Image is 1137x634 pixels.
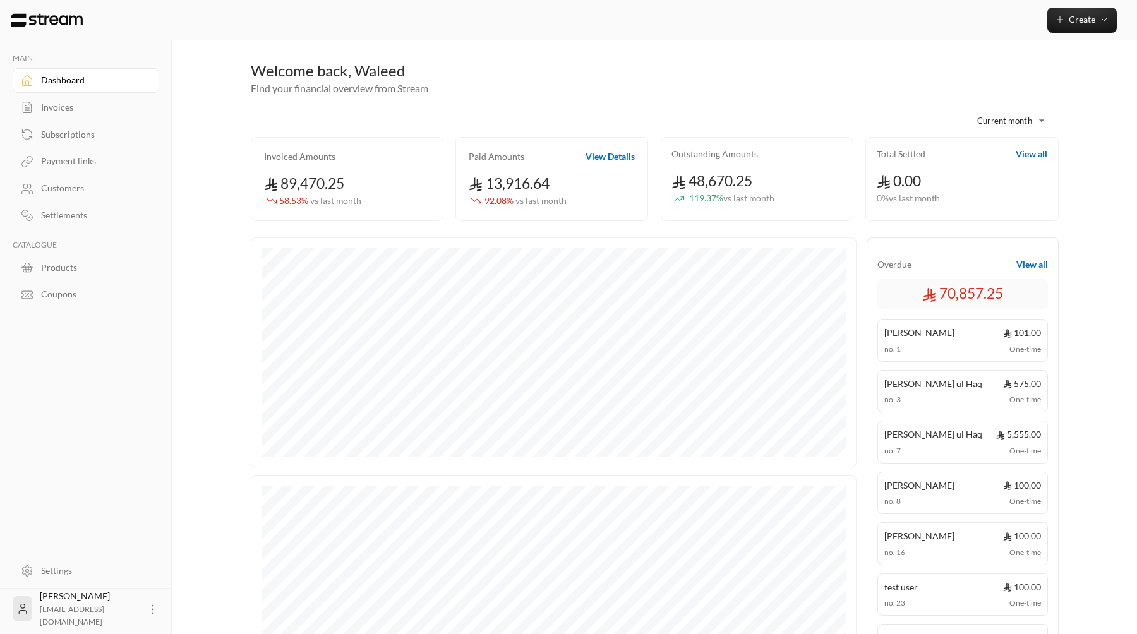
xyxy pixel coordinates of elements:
[1069,14,1095,25] span: Create
[13,68,159,93] a: Dashboard
[884,344,901,355] span: no. 1
[671,148,758,160] h2: Outstanding Amounts
[689,192,774,205] span: 119.37 %
[1003,580,1041,594] span: 100.00
[884,326,954,339] span: [PERSON_NAME]
[13,176,159,201] a: Customers
[41,182,143,194] div: Customers
[1016,148,1047,160] button: View all
[884,445,901,457] span: no. 7
[1009,394,1041,405] span: One-time
[922,283,1003,304] span: 70,857.25
[1009,445,1041,457] span: One-time
[1003,326,1041,339] span: 101.00
[13,53,159,63] p: MAIN
[515,195,567,206] span: vs last month
[41,155,143,167] div: Payment links
[484,194,567,208] span: 92.08 %
[13,122,159,147] a: Subscriptions
[884,496,901,507] span: no. 8
[586,150,635,163] button: View Details
[1003,377,1041,390] span: 575.00
[310,195,361,206] span: vs last month
[1016,258,1048,271] button: View all
[10,13,84,27] img: Logo
[877,258,911,271] span: Overdue
[264,150,335,163] h2: Invoiced Amounts
[884,547,905,558] span: no. 16
[13,558,159,583] a: Settings
[1047,8,1117,33] button: Create
[41,101,143,114] div: Invoices
[958,104,1052,137] div: Current month
[13,255,159,280] a: Products
[1009,344,1041,355] span: One-time
[1009,597,1041,609] span: One-time
[41,565,143,577] div: Settings
[884,394,901,405] span: no. 3
[41,74,143,87] div: Dashboard
[41,209,143,222] div: Settlements
[13,240,159,250] p: CATALOGUE
[671,172,752,189] span: 48,670.25
[13,95,159,120] a: Invoices
[1003,479,1041,492] span: 100.00
[13,203,159,228] a: Settlements
[884,580,918,594] span: test user
[1003,529,1041,542] span: 100.00
[884,479,954,492] span: [PERSON_NAME]
[13,149,159,174] a: Payment links
[884,428,982,441] span: [PERSON_NAME] ul Haq
[41,128,143,141] div: Subscriptions
[884,597,905,609] span: no. 23
[13,282,159,307] a: Coupons
[1009,547,1041,558] span: One-time
[877,192,940,205] span: 0 % vs last month
[884,377,982,390] span: [PERSON_NAME] ul Haq
[251,82,428,94] span: Find your financial overview from Stream
[279,194,361,208] span: 58.53 %
[469,175,550,192] span: 13,916.64
[251,61,1059,81] div: Welcome back, Waleed
[40,604,104,626] span: [EMAIL_ADDRESS][DOMAIN_NAME]
[41,288,143,301] div: Coupons
[877,148,925,160] h2: Total Settled
[723,193,774,203] span: vs last month
[996,428,1041,441] span: 5,555.00
[40,590,139,628] div: [PERSON_NAME]
[469,150,524,163] h2: Paid Amounts
[41,261,143,274] div: Products
[884,529,954,542] span: [PERSON_NAME]
[1009,496,1041,507] span: One-time
[877,172,922,189] span: 0.00
[264,175,345,192] span: 89,470.25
